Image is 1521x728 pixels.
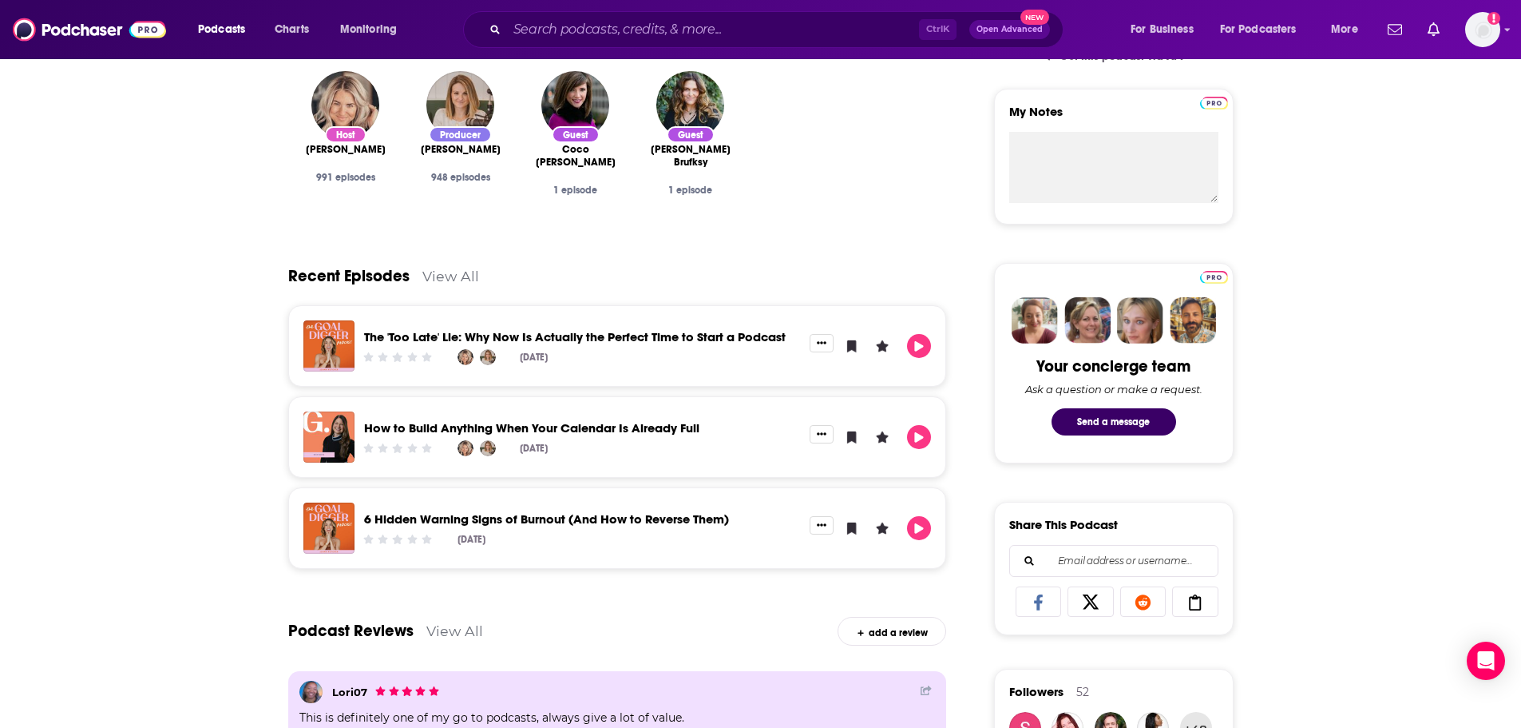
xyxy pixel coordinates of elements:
[1025,383,1202,396] div: Ask a question or make a request.
[810,516,834,534] button: Show More Button
[1172,587,1218,617] a: Copy Link
[1052,408,1176,436] button: Send a message
[907,425,931,449] button: Play
[507,17,919,42] input: Search podcasts, credits, & more...
[13,14,166,45] img: Podchaser - Follow, Share and Rate Podcasts
[1465,12,1500,47] img: User Profile
[1020,10,1049,25] span: New
[838,617,946,645] div: add a review
[361,443,434,455] div: Community Rating: 0 out of 5
[969,20,1050,39] button: Open AdvancedNew
[303,503,355,554] img: 6 Hidden Warning Signs of Burnout (And How to Reverse Them)
[520,443,548,454] div: [DATE]
[422,268,479,284] a: View All
[421,143,501,156] span: [PERSON_NAME]
[840,516,864,540] button: Bookmark Episode
[1067,587,1114,617] a: Share on X/Twitter
[421,143,501,156] a: Kylie Low
[1023,546,1205,576] input: Email address or username...
[907,334,931,358] button: Play
[840,334,864,358] button: Bookmark Episode
[1009,517,1118,532] h3: Share This Podcast
[531,143,620,169] a: Coco Meers
[1465,12,1500,47] span: Logged in as alisoncerri
[1009,545,1218,577] div: Search followers
[429,126,492,143] div: Producer
[870,334,894,358] button: Leave a Rating
[1009,104,1218,132] label: My Notes
[1467,642,1505,680] div: Open Intercom Messenger
[1465,12,1500,47] button: Show profile menu
[1170,297,1216,344] img: Jon Profile
[457,534,485,545] div: [DATE]
[198,18,245,41] span: Podcasts
[426,623,483,639] a: View All
[870,516,894,540] button: Leave a Rating
[1009,684,1064,699] span: Followers
[457,440,473,456] a: Jenna Kutcher
[1200,269,1228,284] a: Pro website
[1487,12,1500,25] svg: Add a profile image
[299,681,323,704] img: Lori07
[921,684,932,696] a: Share Button
[1200,271,1228,284] img: Podchaser Pro
[299,709,937,726] div: This is definitely one of my go to podcasts, always give a lot of value.
[329,17,418,42] button: open menu
[1117,297,1163,344] img: Jules Profile
[531,185,620,196] div: 1 episode
[288,266,410,286] a: Recent Episodes
[275,18,309,41] span: Charts
[1120,587,1166,617] a: Share on Reddit
[552,126,600,143] div: Guest
[303,412,355,463] img: How to Build Anything When Your Calendar Is Already Full
[810,425,834,443] button: Show More Button
[1421,16,1446,43] a: Show notifications dropdown
[1320,17,1378,42] button: open menu
[364,420,699,436] a: How to Build Anything When Your Calendar Is Already Full
[1331,18,1358,41] span: More
[646,143,735,169] a: Jodi Guber Brufksy
[667,126,715,143] div: Guest
[264,17,319,42] a: Charts
[311,71,379,139] img: Jenna Kutcher
[426,71,494,139] img: Kylie Low
[374,682,440,702] div: Lori07's Rating: 5 out of 5
[306,143,386,156] a: Jenna Kutcher
[480,440,496,456] img: Kylie Low
[340,18,397,41] span: Monitoring
[301,172,390,183] div: 991 episodes
[480,349,496,365] a: Kylie Low
[976,26,1043,34] span: Open Advanced
[840,425,864,449] button: Bookmark Episode
[1119,17,1214,42] button: open menu
[919,19,957,40] span: Ctrl K
[303,320,355,372] a: The 'Too Late' Lie: Why Now Is Actually the Perfect Time to Start a Podcast
[1381,16,1408,43] a: Show notifications dropdown
[656,71,724,139] img: Jodi Guber Brufksy
[870,425,894,449] button: Leave a Rating
[531,143,620,169] span: Coco [PERSON_NAME]
[1036,356,1190,376] div: Your concierge team
[288,621,414,641] a: Podcast Reviews
[364,511,729,527] a: 6 Hidden Warning Signs of Burnout (And How to Reverse Them)
[1012,297,1058,344] img: Sydney Profile
[541,71,609,139] img: Coco Meers
[306,143,386,156] span: [PERSON_NAME]
[907,516,931,540] button: Play
[1200,97,1228,109] img: Podchaser Pro
[1200,94,1228,109] a: Pro website
[810,334,834,352] button: Show More Button
[520,352,548,363] div: [DATE]
[457,349,473,365] img: Jenna Kutcher
[361,352,434,364] div: Community Rating: 0 out of 5
[187,17,266,42] button: open menu
[416,172,505,183] div: 948 episodes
